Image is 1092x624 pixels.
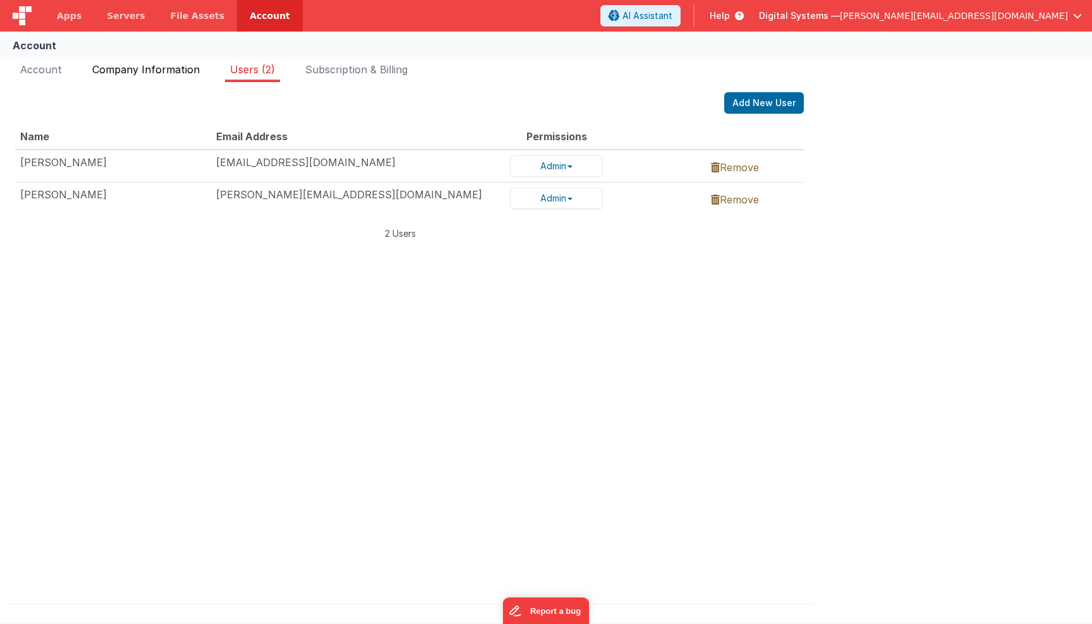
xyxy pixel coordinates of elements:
[20,130,49,143] span: Name
[230,63,275,76] span: Users (2)
[622,9,672,22] span: AI Assistant
[171,9,225,22] span: File Assets
[526,130,587,143] span: Permissions
[503,597,590,624] iframe: Marker.io feedback button
[305,63,408,76] span: Subscription & Billing
[840,9,1068,22] span: [PERSON_NAME][EMAIL_ADDRESS][DOMAIN_NAME]
[711,161,759,174] a: Remove
[20,188,206,202] div: [PERSON_NAME]
[759,9,1082,22] button: Digital Systems — [PERSON_NAME][EMAIL_ADDRESS][DOMAIN_NAME]
[211,182,505,214] td: [PERSON_NAME][EMAIL_ADDRESS][DOMAIN_NAME]
[211,150,505,183] td: [EMAIL_ADDRESS][DOMAIN_NAME]
[759,9,840,22] span: Digital Systems —
[20,155,206,170] div: [PERSON_NAME]
[92,63,200,76] span: Company Information
[20,63,62,76] span: Account
[600,5,681,27] button: AI Assistant
[216,130,288,143] span: Email Address
[13,38,56,53] div: Account
[57,9,82,22] span: Apps
[724,92,804,114] button: Add New User
[510,188,603,209] button: Admin
[107,9,145,22] span: Servers
[711,193,759,206] a: Remove
[15,227,785,240] p: 2 Users
[710,9,730,22] span: Help
[510,155,603,177] button: Admin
